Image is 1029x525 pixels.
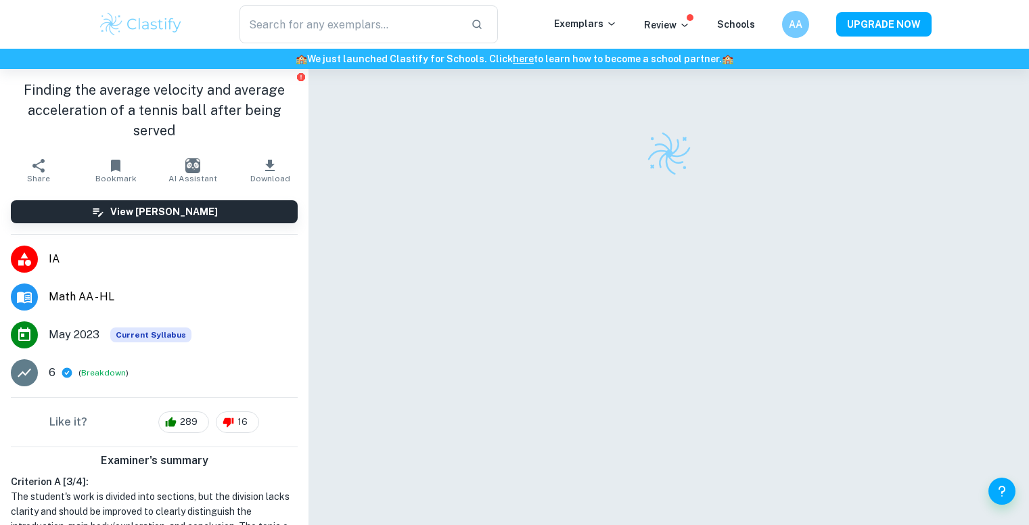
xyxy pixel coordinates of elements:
img: Clastify logo [98,11,184,38]
span: ( ) [78,367,129,380]
p: Review [644,18,690,32]
span: Bookmark [95,174,137,183]
span: Current Syllabus [110,327,191,342]
button: View [PERSON_NAME] [11,200,298,223]
span: 🏫 [296,53,307,64]
a: Schools [717,19,755,30]
button: Report issue [296,72,306,82]
span: 289 [173,415,205,429]
button: AA [782,11,809,38]
button: Bookmark [77,152,154,189]
input: Search for any exemplars... [239,5,461,43]
button: AI Assistant [154,152,231,189]
h1: Finding the average velocity and average acceleration of a tennis ball after being served [11,80,298,141]
span: IA [49,251,298,267]
button: Help and Feedback [988,478,1015,505]
div: This exemplar is based on the current syllabus. Feel free to refer to it for inspiration/ideas wh... [110,327,191,342]
h6: View [PERSON_NAME] [110,204,218,219]
span: AI Assistant [168,174,217,183]
div: 289 [158,411,209,433]
p: 6 [49,365,55,381]
div: 16 [216,411,259,433]
h6: Like it? [49,414,87,430]
h6: AA [787,17,803,32]
button: Download [231,152,308,189]
span: May 2023 [49,327,99,343]
h6: Examiner's summary [5,453,303,469]
img: AI Assistant [185,158,200,173]
p: Exemplars [554,16,617,31]
h6: Criterion A [ 3 / 4 ]: [11,474,298,489]
span: Download [250,174,290,183]
a: here [513,53,534,64]
button: UPGRADE NOW [836,12,932,37]
h6: We just launched Clastify for Schools. Click to learn how to become a school partner. [3,51,1026,66]
img: Clastify logo [645,130,693,177]
button: Breakdown [81,367,126,379]
span: Math AA - HL [49,289,298,305]
span: 🏫 [722,53,733,64]
span: Share [27,174,50,183]
span: 16 [230,415,255,429]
